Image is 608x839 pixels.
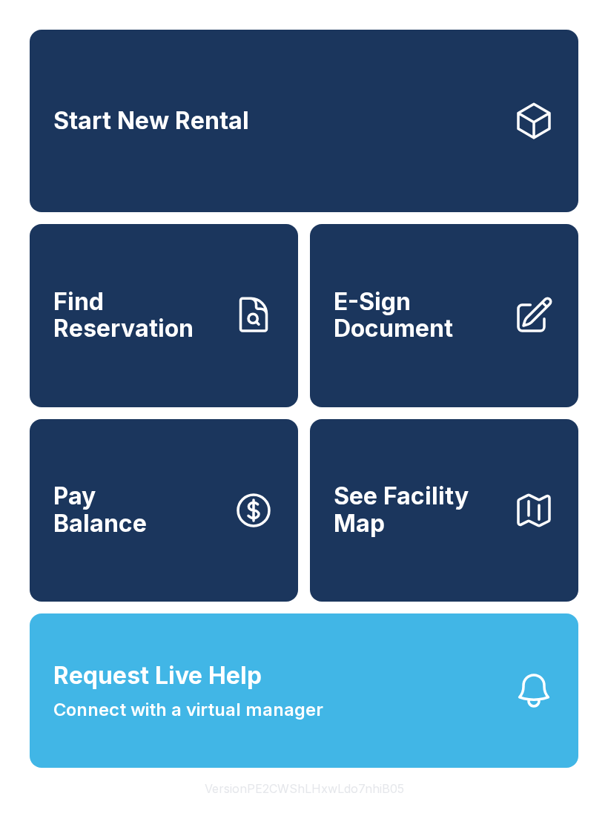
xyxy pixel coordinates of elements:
span: Start New Rental [53,108,249,135]
span: Request Live Help [53,658,262,694]
span: Pay Balance [53,483,147,537]
button: See Facility Map [310,419,578,602]
button: Request Live HelpConnect with a virtual manager [30,613,578,768]
span: Connect with a virtual manager [53,697,323,723]
a: PayBalance [30,419,298,602]
span: Find Reservation [53,289,221,343]
button: VersionPE2CWShLHxwLdo7nhiB05 [193,768,416,809]
span: E-Sign Document [334,289,501,343]
span: See Facility Map [334,483,501,537]
a: Start New Rental [30,30,578,212]
a: E-Sign Document [310,224,578,407]
a: Find Reservation [30,224,298,407]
